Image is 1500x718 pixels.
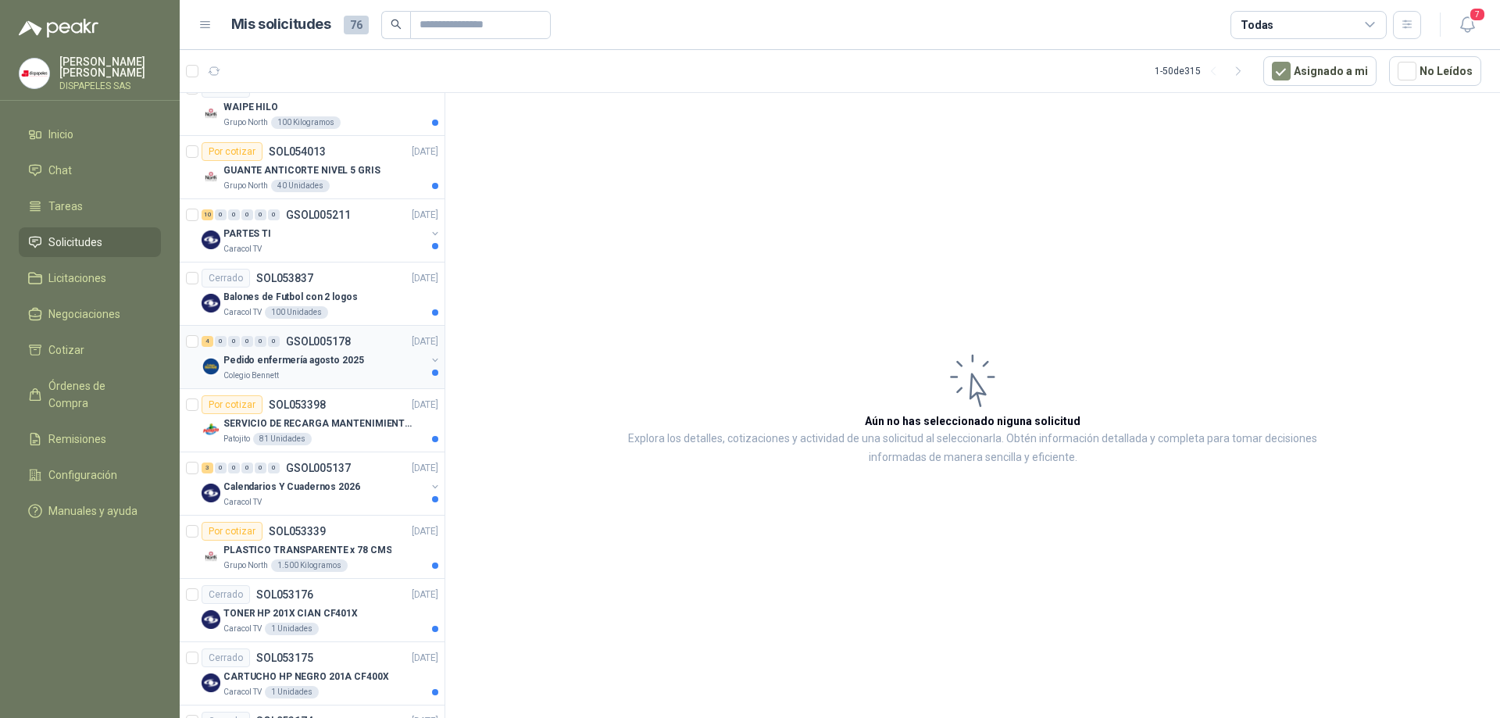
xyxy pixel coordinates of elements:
[180,136,445,199] a: Por cotizarSOL054013[DATE] Company LogoGUANTE ANTICORTE NIVEL 5 GRISGrupo North40 Unidades
[271,116,341,129] div: 100 Kilogramos
[1453,11,1481,39] button: 7
[268,336,280,347] div: 0
[223,370,279,382] p: Colegio Bennett
[19,191,161,221] a: Tareas
[223,670,389,684] p: CARTUCHO HP NEGRO 201A CF400X
[19,155,161,185] a: Chat
[48,270,106,287] span: Licitaciones
[202,459,441,509] a: 3 0 0 0 0 0 GSOL005137[DATE] Company LogoCalendarios Y Cuadernos 2026Caracol TV
[412,208,438,223] p: [DATE]
[412,524,438,539] p: [DATE]
[223,227,271,241] p: PARTES TI
[180,579,445,642] a: CerradoSOL053176[DATE] Company LogoTONER HP 201X CIAN CF401XCaracol TV1 Unidades
[19,19,98,38] img: Logo peakr
[202,357,220,376] img: Company Logo
[412,334,438,349] p: [DATE]
[223,163,380,178] p: GUANTE ANTICORTE NIVEL 5 GRIS
[223,623,262,635] p: Caracol TV
[223,416,418,431] p: SERVICIO DE RECARGA MANTENIMIENTO Y PRESTAMOS DE EXTINTORES
[180,389,445,452] a: Por cotizarSOL053398[DATE] Company LogoSERVICIO DE RECARGA MANTENIMIENTO Y PRESTAMOS DE EXTINTORE...
[223,686,262,698] p: Caracol TV
[202,269,250,288] div: Cerrado
[223,353,364,368] p: Pedido enfermería agosto 2025
[202,294,220,313] img: Company Logo
[228,463,240,473] div: 0
[202,420,220,439] img: Company Logo
[202,673,220,692] img: Company Logo
[180,642,445,705] a: CerradoSOL053175[DATE] Company LogoCARTUCHO HP NEGRO 201A CF400XCaracol TV1 Unidades
[19,227,161,257] a: Solicitudes
[241,463,253,473] div: 0
[202,648,250,667] div: Cerrado
[48,162,72,179] span: Chat
[256,83,313,94] p: SOL054014
[202,336,213,347] div: 4
[412,651,438,666] p: [DATE]
[223,180,268,192] p: Grupo North
[865,413,1080,430] h3: Aún no has seleccionado niguna solicitud
[255,463,266,473] div: 0
[180,263,445,326] a: CerradoSOL053837[DATE] Company LogoBalones de Futbol con 2 logosCaracol TV100 Unidades
[223,496,262,509] p: Caracol TV
[19,120,161,149] a: Inicio
[19,263,161,293] a: Licitaciones
[228,209,240,220] div: 0
[48,377,146,412] span: Órdenes de Compra
[19,424,161,454] a: Remisiones
[202,142,262,161] div: Por cotizar
[180,73,445,136] a: CerradoSOL054014[DATE] Company LogoWAIPE HILOGrupo North100 Kilogramos
[286,209,351,220] p: GSOL005211
[223,243,262,255] p: Caracol TV
[391,19,402,30] span: search
[412,398,438,413] p: [DATE]
[265,623,319,635] div: 1 Unidades
[223,606,358,621] p: TONER HP 201X CIAN CF401X
[19,496,161,526] a: Manuales y ayuda
[1469,7,1486,22] span: 7
[269,146,326,157] p: SOL054013
[255,209,266,220] div: 0
[19,371,161,418] a: Órdenes de Compra
[202,209,213,220] div: 10
[59,81,161,91] p: DISPAPELES SAS
[269,399,326,410] p: SOL053398
[215,336,227,347] div: 0
[286,336,351,347] p: GSOL005178
[223,543,391,558] p: PLASTICO TRANSPARENTE x 78 CMS
[223,480,360,495] p: Calendarios Y Cuadernos 2026
[202,205,441,255] a: 10 0 0 0 0 0 GSOL005211[DATE] Company LogoPARTES TICaracol TV
[223,306,262,319] p: Caracol TV
[256,652,313,663] p: SOL053175
[223,433,250,445] p: Patojito
[412,145,438,159] p: [DATE]
[255,336,266,347] div: 0
[202,104,220,123] img: Company Logo
[223,100,278,115] p: WAIPE HILO
[202,585,250,604] div: Cerrado
[202,230,220,249] img: Company Logo
[265,686,319,698] div: 1 Unidades
[202,547,220,566] img: Company Logo
[344,16,369,34] span: 76
[19,335,161,365] a: Cotizar
[19,299,161,329] a: Negociaciones
[215,463,227,473] div: 0
[223,116,268,129] p: Grupo North
[202,463,213,473] div: 3
[241,209,253,220] div: 0
[202,522,262,541] div: Por cotizar
[228,336,240,347] div: 0
[265,306,328,319] div: 100 Unidades
[241,336,253,347] div: 0
[19,460,161,490] a: Configuración
[1263,56,1377,86] button: Asignado a mi
[202,167,220,186] img: Company Logo
[1241,16,1273,34] div: Todas
[1389,56,1481,86] button: No Leídos
[223,559,268,572] p: Grupo North
[202,395,262,414] div: Por cotizar
[59,56,161,78] p: [PERSON_NAME] [PERSON_NAME]
[48,430,106,448] span: Remisiones
[48,198,83,215] span: Tareas
[180,516,445,579] a: Por cotizarSOL053339[DATE] Company LogoPLASTICO TRANSPARENTE x 78 CMSGrupo North1.500 Kilogramos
